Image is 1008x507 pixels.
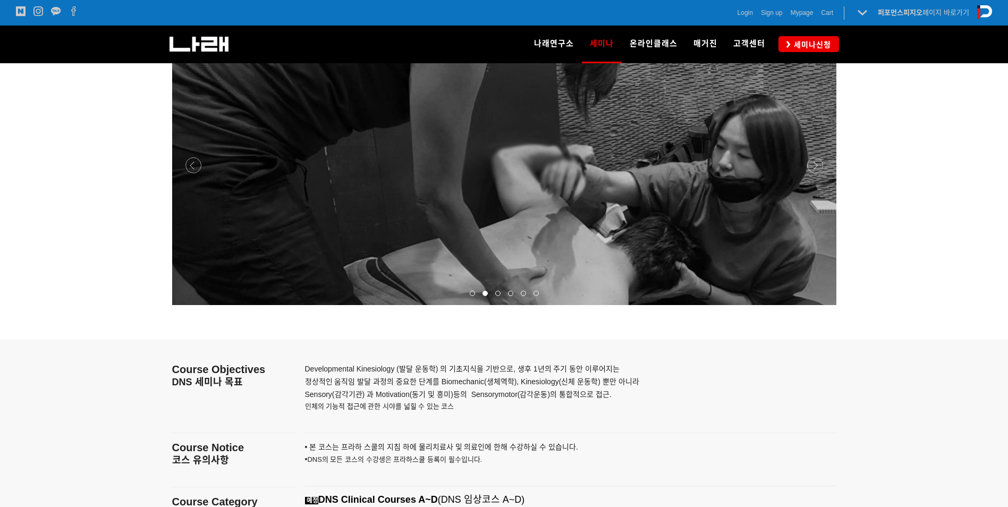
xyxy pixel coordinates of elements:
span: Developmental Kinesiology (발달 운동학) 의 기초지식을 기반으로, 생후 1년의 주기 동안 이루어지는 [305,365,620,373]
a: 매거진 [685,26,725,63]
span: Sensory(감각기관) 과 Motivation(동기 및 흥미) 의 Sensorymotor(감각운동)의 통합적으로 접근. [305,390,612,399]
span: • 본 코스는 프라하 스쿨의 지침 하에 물리치료사 및 의료인에 한해 수강하 [305,443,531,451]
a: 세미나 [582,26,622,63]
a: 나래연구소 [526,26,582,63]
span: • [305,455,308,463]
a: Login [738,7,753,18]
span: 나래연구소 [534,39,574,48]
span: Course Objectives [172,364,266,375]
span: 세미나신청 [791,39,831,50]
strong: 예정 [307,497,318,504]
a: 온라인클래스 [622,26,685,63]
span: 코스 유의사항 [172,455,229,466]
strong: 퍼포먼스피지오 [878,9,922,16]
span: 매거진 [693,39,717,48]
span: 정상적인 움직임 발달 과정의 중요한 단계를 Biomechanic(생체역학), Kinesiology(신체 운동학) 뿐만 아니라 [305,377,639,386]
span: DNS Clinical Courses A~D [318,494,438,505]
span: (DNS 임상코스 A~D) [438,494,525,505]
span: 실 수 있습니다. [530,443,578,451]
span: 세미나 [590,35,614,52]
span: 고객센터 [733,39,765,48]
a: Mypage [791,7,814,18]
span: 온라인클래스 [630,39,677,48]
p: DNS의 모든 코스의 수강생은 프라하스쿨 등록이 필수입니다. [305,441,810,478]
p: 인체의 기능적 접근에 관한 시야를 넓힐 수 있는 코스 [305,401,810,412]
span: 등 [453,390,460,399]
span: DNS 세미나 목표 [172,377,243,387]
a: 고객센터 [725,26,773,63]
span: Course Notice [172,442,244,453]
a: Sign up [761,7,783,18]
a: Cart [821,7,833,18]
a: 퍼포먼스피지오페이지 바로가기 [878,9,969,16]
a: 세미나신청 [778,36,839,52]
